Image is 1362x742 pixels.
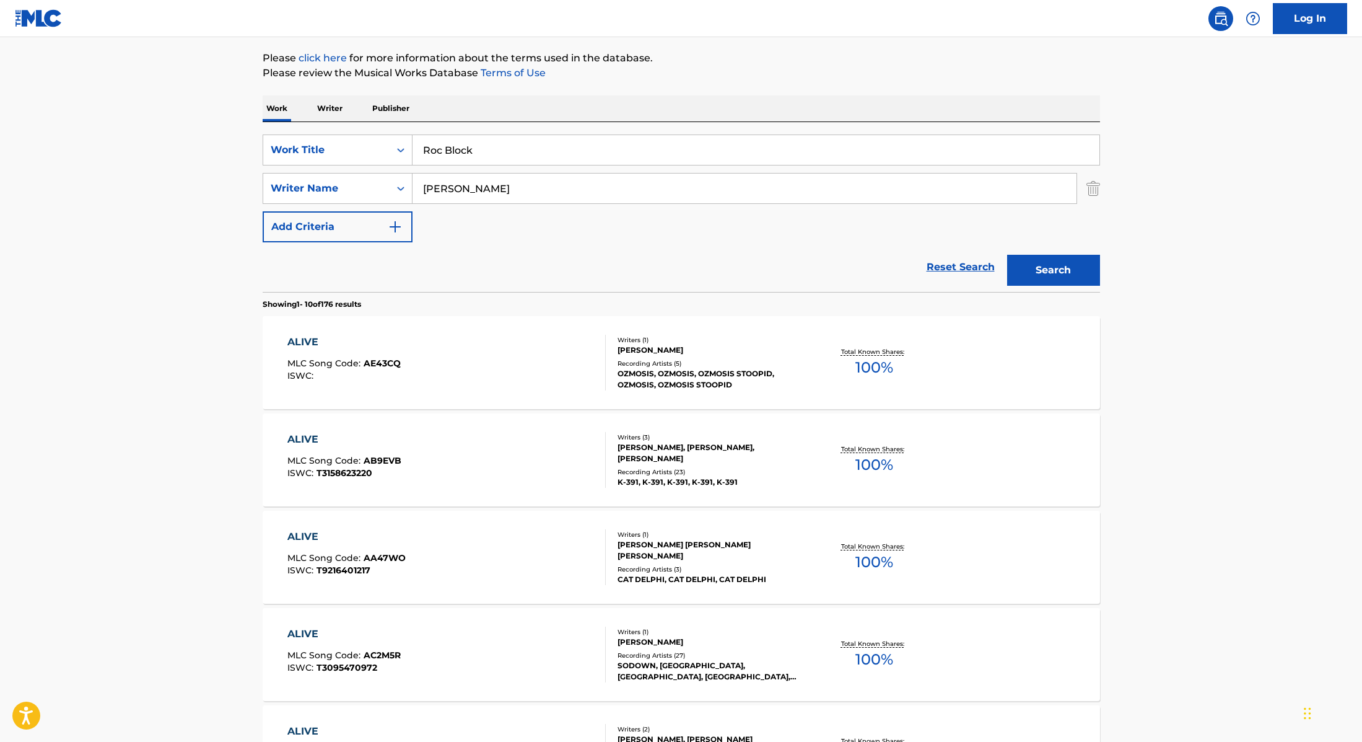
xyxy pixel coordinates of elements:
div: ALIVE [287,724,398,739]
p: Work [263,95,291,121]
button: Add Criteria [263,211,413,242]
a: Public Search [1208,6,1233,31]
span: MLC Song Code : [287,650,364,661]
div: [PERSON_NAME] [618,637,805,648]
p: Total Known Shares: [841,542,907,551]
div: Writer Name [271,181,382,196]
a: click here [299,52,347,64]
img: MLC Logo [15,9,63,27]
span: ISWC : [287,370,316,381]
div: K-391, K-391, K-391, K-391, K-391 [618,477,805,488]
a: ALIVEMLC Song Code:AE43CQISWC:Writers (1)[PERSON_NAME]Recording Artists (5)OZMOSIS, OZMOSIS, OZMO... [263,316,1100,409]
img: Delete Criterion [1086,173,1100,204]
span: ISWC : [287,565,316,576]
p: Total Known Shares: [841,347,907,356]
div: ALIVE [287,529,406,544]
div: Writers ( 2 ) [618,725,805,734]
span: MLC Song Code : [287,358,364,369]
div: Recording Artists ( 3 ) [618,565,805,574]
p: Please for more information about the terms used in the database. [263,51,1100,66]
div: Help [1241,6,1265,31]
span: AA47WO [364,552,406,563]
div: Writers ( 1 ) [618,530,805,539]
p: Showing 1 - 10 of 176 results [263,299,361,310]
p: Total Known Shares: [841,639,907,648]
div: Recording Artists ( 23 ) [618,467,805,477]
form: Search Form [263,135,1100,292]
p: Publisher [369,95,413,121]
div: SODOWN, [GEOGRAPHIC_DATA], [GEOGRAPHIC_DATA], [GEOGRAPHIC_DATA], [GEOGRAPHIC_DATA] [618,660,805,682]
p: Total Known Shares: [841,444,907,454]
div: Work Title [271,143,382,157]
a: Reset Search [920,254,1001,281]
div: Writers ( 1 ) [618,335,805,345]
div: CAT DELPHI, CAT DELPHI, CAT DELPHI [618,574,805,585]
span: T3158623220 [316,467,372,479]
span: 100 % [855,454,893,476]
span: ISWC : [287,467,316,479]
a: Log In [1273,3,1347,34]
img: 9d2ae6d4665cec9f34b9.svg [388,219,403,234]
iframe: Chat Widget [1300,682,1362,742]
span: 100 % [855,356,893,379]
div: Drag [1304,695,1311,732]
div: ALIVE [287,627,401,642]
span: 100 % [855,551,893,573]
span: ISWC : [287,662,316,673]
div: Writers ( 1 ) [618,627,805,637]
img: search [1213,11,1228,26]
div: Recording Artists ( 5 ) [618,359,805,368]
button: Search [1007,255,1100,286]
span: MLC Song Code : [287,552,364,563]
div: ALIVE [287,432,401,447]
a: ALIVEMLC Song Code:AC2M5RISWC:T3095470972Writers (1)[PERSON_NAME]Recording Artists (27)SODOWN, [G... [263,608,1100,701]
span: 100 % [855,648,893,671]
div: OZMOSIS, OZMOSIS, OZMOSIS STOOPID, OZMOSIS, OZMOSIS STOOPID [618,368,805,391]
div: ALIVE [287,335,401,350]
img: help [1246,11,1260,26]
a: ALIVEMLC Song Code:AA47WOISWC:T9216401217Writers (1)[PERSON_NAME] [PERSON_NAME] [PERSON_NAME]Reco... [263,511,1100,604]
p: Please review the Musical Works Database [263,66,1100,81]
div: [PERSON_NAME] [PERSON_NAME] [PERSON_NAME] [618,539,805,562]
span: MLC Song Code : [287,455,364,466]
div: [PERSON_NAME] [618,345,805,356]
div: [PERSON_NAME], [PERSON_NAME], [PERSON_NAME] [618,442,805,464]
span: AE43CQ [364,358,401,369]
span: AC2M5R [364,650,401,661]
div: Recording Artists ( 27 ) [618,651,805,660]
span: T3095470972 [316,662,377,673]
div: Writers ( 3 ) [618,433,805,442]
span: T9216401217 [316,565,370,576]
span: AB9EVB [364,455,401,466]
a: ALIVEMLC Song Code:AB9EVBISWC:T3158623220Writers (3)[PERSON_NAME], [PERSON_NAME], [PERSON_NAME]Re... [263,413,1100,506]
a: Terms of Use [478,67,546,79]
p: Writer [313,95,346,121]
